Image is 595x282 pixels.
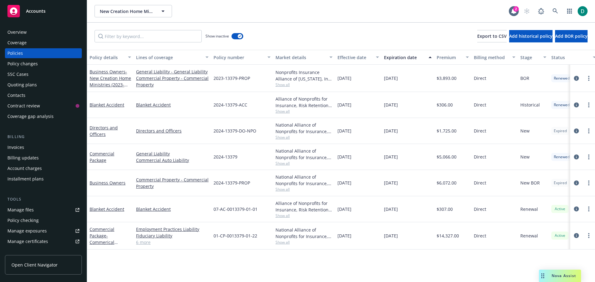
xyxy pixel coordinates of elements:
[474,75,486,81] span: Direct
[7,205,34,215] div: Manage files
[136,239,209,245] a: 6 more
[585,179,593,187] a: more
[518,50,549,65] button: Stage
[136,128,209,134] a: Directors and Officers
[7,111,54,121] div: Coverage gap analysis
[5,90,82,100] a: Contacts
[90,226,114,252] a: Commercial Package
[520,232,538,239] span: Renewal
[5,142,82,152] a: Invoices
[337,102,351,108] span: [DATE]
[520,206,538,212] span: Renewal
[5,163,82,173] a: Account charges
[5,247,82,257] a: Manage claims
[7,48,23,58] div: Policies
[136,176,209,189] a: Commercial Property - Commercial Property
[554,76,570,81] span: Renewed
[214,232,257,239] span: 01-CP-0013379-01-22
[573,101,580,109] a: circleInformation
[90,180,126,186] a: Business Owners
[5,215,82,225] a: Policy checking
[554,233,566,238] span: Active
[573,127,580,135] a: circleInformation
[551,54,589,61] div: Status
[275,187,333,192] span: Show all
[95,5,172,17] button: New Creation Home Ministries
[7,69,29,79] div: SSC Cases
[90,233,118,252] span: - Commerical Package
[7,101,40,111] div: Contract review
[521,5,533,17] a: Start snowing
[520,54,540,61] div: Stage
[5,134,82,140] div: Billing
[5,80,82,90] a: Quoting plans
[337,75,351,81] span: [DATE]
[585,75,593,82] a: more
[275,213,333,218] span: Show all
[337,206,351,212] span: [DATE]
[205,33,229,39] span: Show inactive
[136,102,209,108] a: Blanket Accident
[136,75,209,88] a: Commercial Property - Commercial Property
[275,174,333,187] div: National Alliance of Nonprofits for Insurance, Inc., Nonprofits Insurance Alliance of [US_STATE],...
[474,128,486,134] span: Direct
[26,9,46,14] span: Accounts
[539,270,581,282] button: Nova Assist
[585,153,593,161] a: more
[437,206,453,212] span: $307.00
[5,111,82,121] a: Coverage gap analysis
[474,54,509,61] div: Billing method
[90,54,124,61] div: Policy details
[100,8,153,15] span: New Creation Home Ministries
[585,232,593,239] a: more
[513,6,519,12] div: 2
[273,50,335,65] button: Market details
[275,148,333,161] div: National Alliance of Nonprofits for Insurance, Inc., Nonprofits Insurance Alliance of [US_STATE],...
[474,206,486,212] span: Direct
[384,128,398,134] span: [DATE]
[384,54,425,61] div: Expiration date
[275,54,326,61] div: Market details
[539,270,547,282] div: Drag to move
[7,38,27,48] div: Coverage
[95,30,202,42] input: Filter by keyword...
[136,232,209,239] a: Fiduciary Liability
[5,101,82,111] a: Contract review
[214,180,250,186] span: 2024-13379-PROP
[474,154,486,160] span: Direct
[7,90,25,100] div: Contacts
[578,6,588,16] img: photo
[5,38,82,48] a: Coverage
[136,68,209,75] a: General Liability - General Liability
[573,205,580,213] a: circleInformation
[5,27,82,37] a: Overview
[7,236,48,246] div: Manage certificates
[335,50,381,65] button: Effective date
[554,128,567,134] span: Expired
[136,157,209,163] a: Commercial Auto Liability
[437,128,456,134] span: $1,725.00
[7,153,39,163] div: Billing updates
[11,262,58,268] span: Open Client Navigator
[384,232,398,239] span: [DATE]
[211,50,273,65] button: Policy number
[5,174,82,184] a: Installment plans
[7,80,37,90] div: Quoting plans
[275,96,333,109] div: Alliance of Nonprofits for Insurance, Risk Retention Group, Inc., Nonprofits Insurance Alliance o...
[337,180,351,186] span: [DATE]
[520,154,530,160] span: New
[136,150,209,157] a: General Liability
[90,69,131,127] a: Business Owners
[563,5,576,17] a: Switch app
[554,154,570,160] span: Renewed
[7,226,47,236] div: Manage exposures
[555,33,588,39] span: Add BOR policy
[520,180,540,186] span: New BOR
[275,161,333,166] span: Show all
[437,232,459,239] span: $14,327.00
[384,154,398,160] span: [DATE]
[90,102,124,108] a: Blanket Accident
[384,102,398,108] span: [DATE]
[275,122,333,135] div: National Alliance of Nonprofits for Insurance, Inc., Nonprofits Insurance Alliance of [US_STATE],...
[7,215,39,225] div: Policy checking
